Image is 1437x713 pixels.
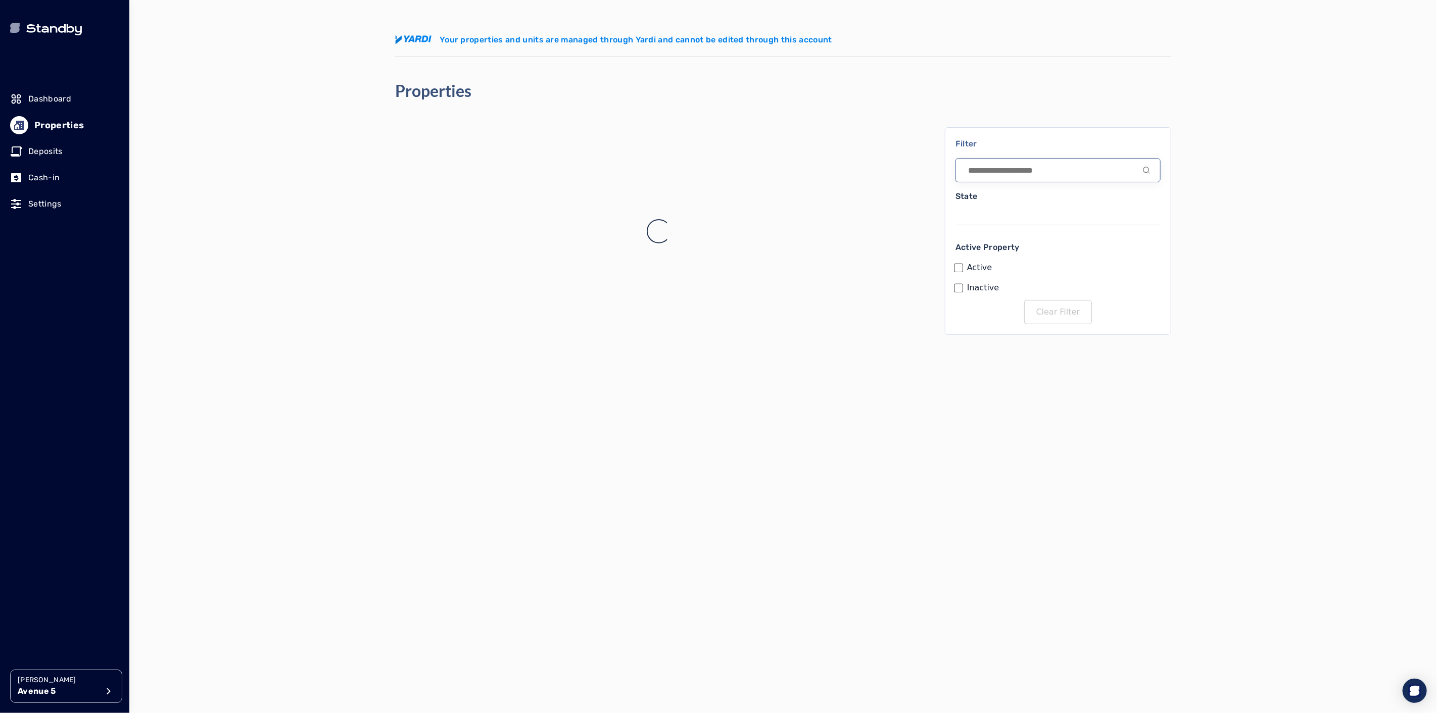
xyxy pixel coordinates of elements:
p: Cash-in [28,172,60,184]
p: Filter [955,138,1161,150]
label: Inactive [967,282,999,294]
a: Properties [10,114,119,136]
h4: Properties [395,81,471,101]
p: State [955,190,1161,202]
a: Dashboard [10,88,119,110]
p: [PERSON_NAME] [18,675,99,685]
p: Settings [28,198,62,210]
img: yardi [395,35,432,44]
a: Cash-in [10,167,119,189]
p: Avenue 5 [18,685,99,697]
button: [PERSON_NAME]Avenue 5 [10,670,122,703]
a: Settings [10,193,119,215]
div: Open Intercom Messenger [1403,679,1427,703]
p: Dashboard [28,93,71,105]
p: Deposits [28,145,63,158]
p: Properties [34,118,84,132]
p: Active Property [955,241,1161,253]
label: Active [967,262,992,274]
p: Your properties and units are managed through Yardi and cannot be edited through this account [440,34,832,46]
a: Deposits [10,140,119,163]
